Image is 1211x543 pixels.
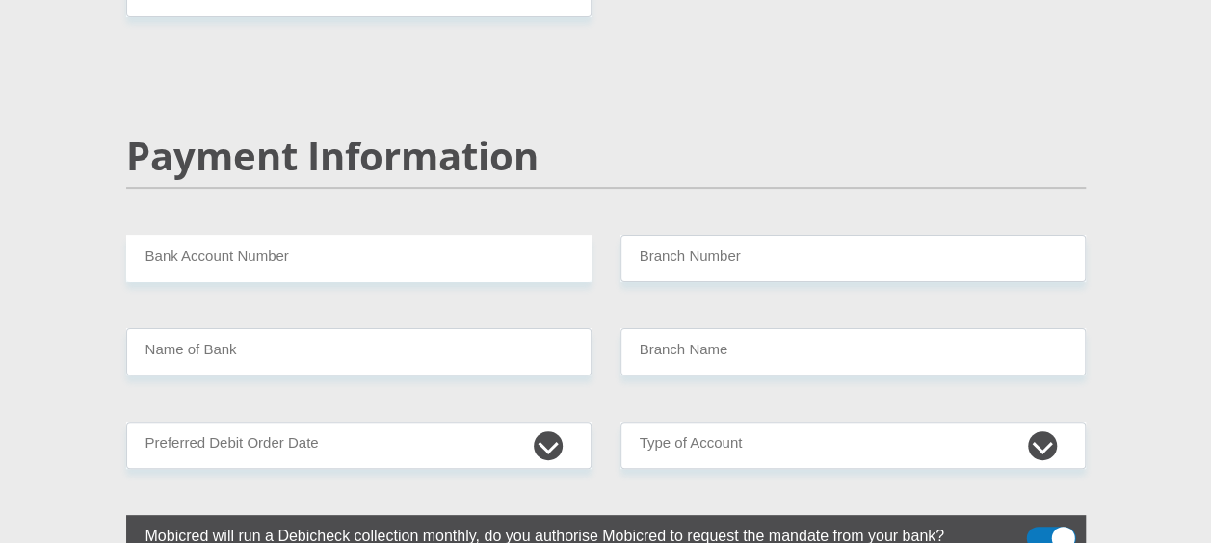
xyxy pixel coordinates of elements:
[126,235,592,282] input: Bank Account Number
[126,133,1086,179] h2: Payment Information
[126,328,592,375] input: Name of Bank
[620,328,1086,375] input: Branch Name
[620,235,1086,282] input: Branch Number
